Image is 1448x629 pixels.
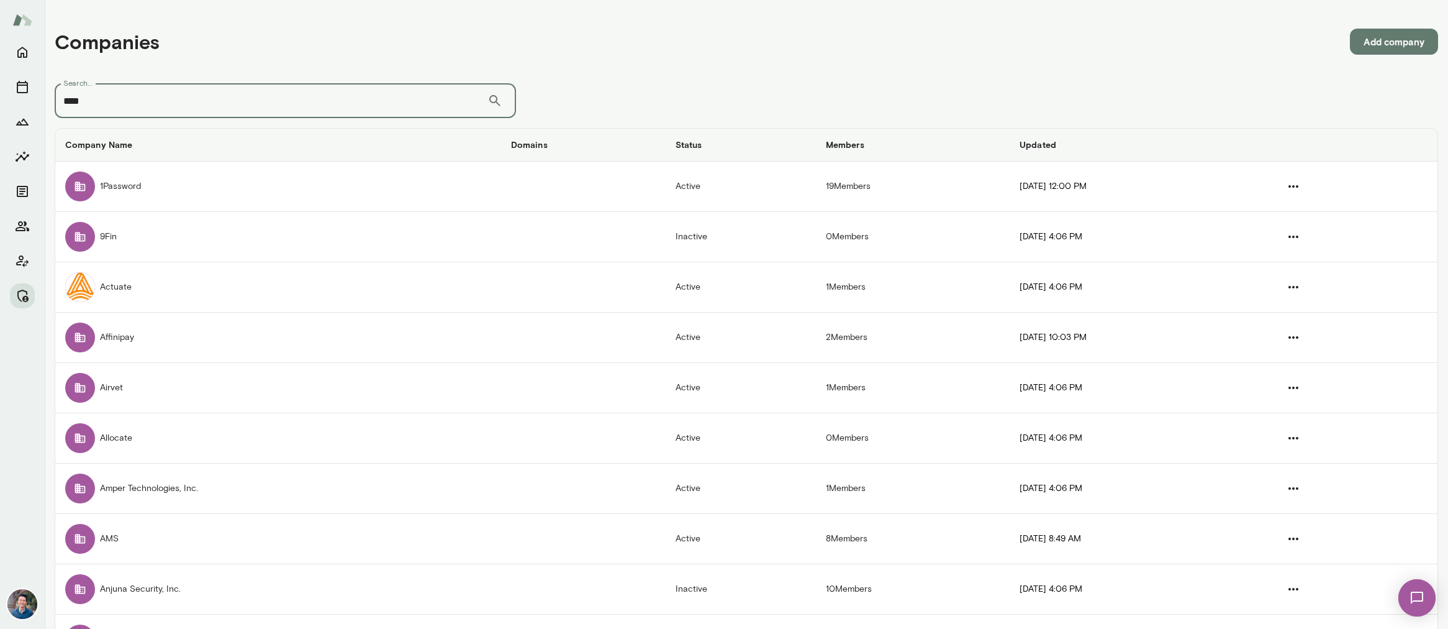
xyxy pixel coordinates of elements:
[666,514,816,564] td: Active
[1020,139,1254,151] h6: Updated
[816,564,1010,615] td: 10 Members
[666,464,816,514] td: Active
[511,139,656,151] h6: Domains
[55,514,501,564] td: AMS
[65,139,491,151] h6: Company Name
[816,162,1010,212] td: 19 Members
[816,212,1010,262] td: 0 Members
[816,262,1010,313] td: 1 Members
[1010,413,1264,464] td: [DATE] 4:06 PM
[10,214,35,239] button: Members
[55,313,501,363] td: Affinipay
[1010,564,1264,615] td: [DATE] 4:06 PM
[666,212,816,262] td: Inactive
[10,109,35,134] button: Growth Plan
[666,313,816,363] td: Active
[816,464,1010,514] td: 1 Members
[816,514,1010,564] td: 8 Members
[55,212,501,262] td: 9Fin
[666,363,816,413] td: Active
[666,413,816,464] td: Active
[1010,212,1264,262] td: [DATE] 4:06 PM
[1010,313,1264,363] td: [DATE] 10:03 PM
[10,144,35,169] button: Insights
[1010,262,1264,313] td: [DATE] 4:06 PM
[10,75,35,99] button: Sessions
[55,464,501,514] td: Amper Technologies, Inc.
[10,249,35,273] button: Client app
[1350,29,1438,55] button: Add company
[1010,514,1264,564] td: [DATE] 8:49 AM
[55,363,501,413] td: Airvet
[55,262,501,313] td: Actuate
[816,313,1010,363] td: 2 Members
[10,40,35,65] button: Home
[666,162,816,212] td: Active
[1010,464,1264,514] td: [DATE] 4:06 PM
[1010,363,1264,413] td: [DATE] 4:06 PM
[55,413,501,464] td: Allocate
[666,262,816,313] td: Active
[55,30,160,53] h4: Companies
[10,179,35,204] button: Documents
[816,413,1010,464] td: 0 Members
[10,283,35,308] button: Manage
[55,564,501,615] td: Anjuna Security, Inc.
[1010,162,1264,212] td: [DATE] 12:00 PM
[7,589,37,619] img: Alex Yu
[63,78,92,88] label: Search...
[676,139,806,151] h6: Status
[826,139,1000,151] h6: Members
[816,363,1010,413] td: 1 Members
[12,8,32,32] img: Mento
[55,162,501,212] td: 1Password
[666,564,816,615] td: Inactive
